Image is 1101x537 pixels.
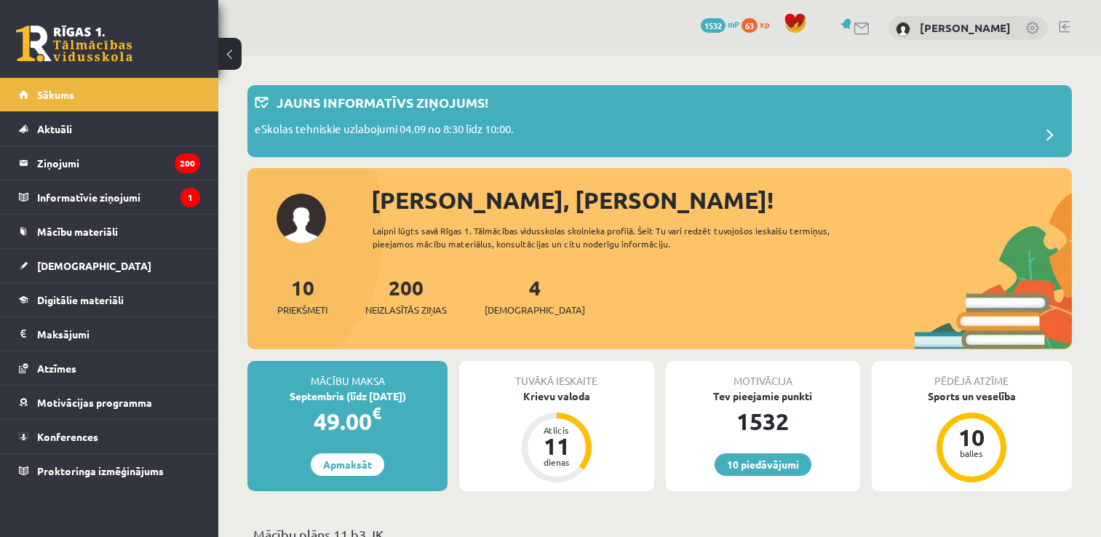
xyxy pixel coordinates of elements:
[872,389,1072,485] a: Sports un veselība 10 balles
[37,259,151,272] span: [DEMOGRAPHIC_DATA]
[19,215,200,248] a: Mācību materiāli
[715,453,811,476] a: 10 piedāvājumi
[728,18,739,30] span: mP
[896,22,910,36] img: Paula Pavlova
[701,18,739,30] a: 1532 mP
[175,154,200,173] i: 200
[277,274,327,317] a: 10Priekšmeti
[920,20,1011,35] a: [PERSON_NAME]
[950,449,993,458] div: balles
[37,122,72,135] span: Aktuāli
[666,361,860,389] div: Motivācija
[365,303,447,317] span: Neizlasītās ziņas
[255,121,514,141] p: eSkolas tehniskie uzlabojumi 04.09 no 8:30 līdz 10:00.
[19,112,200,146] a: Aktuāli
[247,361,448,389] div: Mācību maksa
[37,180,200,214] legend: Informatīvie ziņojumi
[19,317,200,351] a: Maksājumi
[666,404,860,439] div: 1532
[459,389,653,404] div: Krievu valoda
[37,430,98,443] span: Konferences
[872,389,1072,404] div: Sports un veselība
[535,426,579,434] div: Atlicis
[19,78,200,111] a: Sākums
[535,458,579,466] div: dienas
[19,420,200,453] a: Konferences
[19,249,200,282] a: [DEMOGRAPHIC_DATA]
[742,18,776,30] a: 63 xp
[16,25,132,62] a: Rīgas 1. Tālmācības vidusskola
[950,426,993,449] div: 10
[459,389,653,485] a: Krievu valoda Atlicis 11 dienas
[277,92,488,112] p: Jauns informatīvs ziņojums!
[371,183,1072,218] div: [PERSON_NAME], [PERSON_NAME]!
[459,361,653,389] div: Tuvākā ieskaite
[37,293,124,306] span: Digitālie materiāli
[37,225,118,238] span: Mācību materiāli
[37,317,200,351] legend: Maksājumi
[365,274,447,317] a: 200Neizlasītās ziņas
[19,351,200,385] a: Atzīmes
[37,88,74,101] span: Sākums
[311,453,384,476] a: Apmaksāt
[872,361,1072,389] div: Pēdējā atzīme
[19,180,200,214] a: Informatīvie ziņojumi1
[372,402,381,423] span: €
[742,18,758,33] span: 63
[247,389,448,404] div: Septembris (līdz [DATE])
[485,303,585,317] span: [DEMOGRAPHIC_DATA]
[373,224,867,250] div: Laipni lūgts savā Rīgas 1. Tālmācības vidusskolas skolnieka profilā. Šeit Tu vari redzēt tuvojošo...
[701,18,726,33] span: 1532
[37,396,152,409] span: Motivācijas programma
[19,454,200,488] a: Proktoringa izmēģinājums
[19,386,200,419] a: Motivācijas programma
[19,283,200,317] a: Digitālie materiāli
[37,464,164,477] span: Proktoringa izmēģinājums
[485,274,585,317] a: 4[DEMOGRAPHIC_DATA]
[535,434,579,458] div: 11
[760,18,769,30] span: xp
[19,146,200,180] a: Ziņojumi200
[247,404,448,439] div: 49.00
[180,188,200,207] i: 1
[37,146,200,180] legend: Ziņojumi
[37,362,76,375] span: Atzīmes
[277,303,327,317] span: Priekšmeti
[666,389,860,404] div: Tev pieejamie punkti
[255,92,1065,150] a: Jauns informatīvs ziņojums! eSkolas tehniskie uzlabojumi 04.09 no 8:30 līdz 10:00.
